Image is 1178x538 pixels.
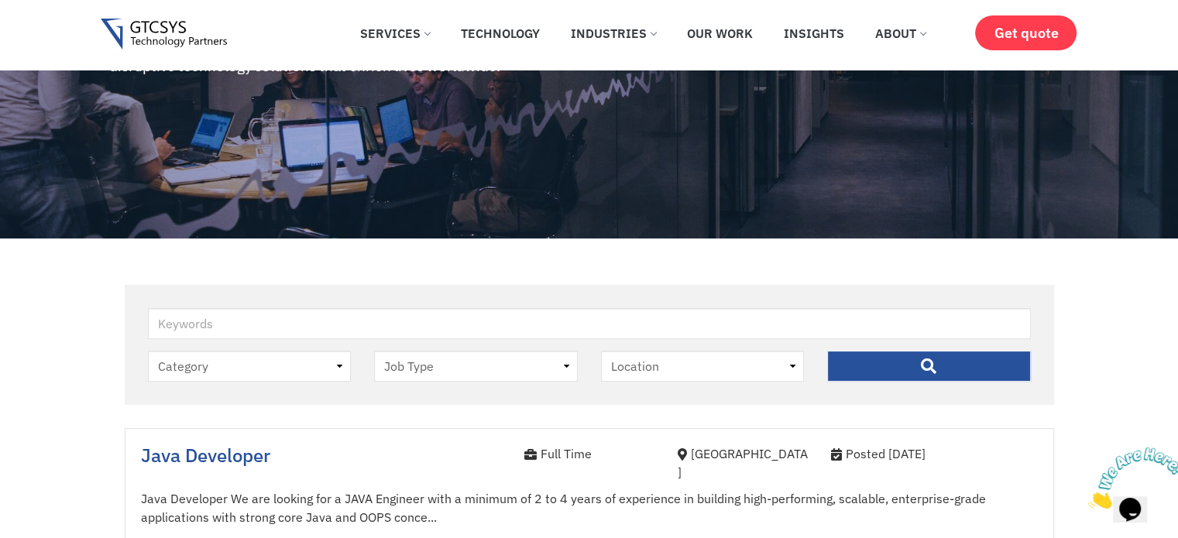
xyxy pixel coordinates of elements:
[148,308,1031,339] input: Keywords
[141,489,1038,526] p: Java Developer We are looking for a JAVA Engineer with a minimum of 2 to 4 years of experience in...
[101,19,227,50] img: Gtcsys logo
[975,15,1077,50] a: Get quote
[772,16,856,50] a: Insights
[6,6,102,67] img: Chat attention grabber
[994,25,1058,41] span: Get quote
[349,16,441,50] a: Services
[449,16,551,50] a: Technology
[524,444,654,463] div: Full Time
[675,16,764,50] a: Our Work
[864,16,937,50] a: About
[141,443,270,468] a: Java Developer
[559,16,668,50] a: Industries
[1082,441,1178,515] iframe: chat widget
[827,351,1031,382] input: 
[678,444,808,481] div: [GEOGRAPHIC_DATA]
[831,444,1038,463] div: Posted [DATE]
